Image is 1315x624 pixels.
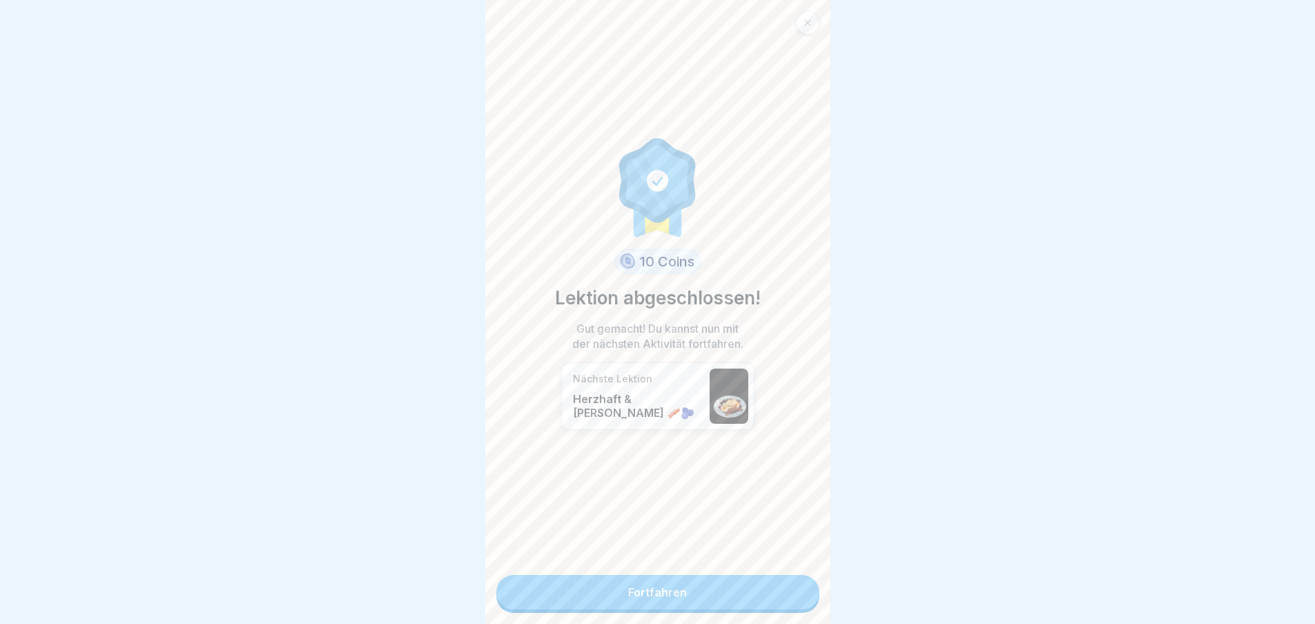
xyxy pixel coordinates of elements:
a: Fortfahren [496,575,819,610]
p: Lektion abgeschlossen! [555,285,761,311]
img: completion.svg [612,135,704,238]
p: Nächste Lektion [573,373,703,385]
div: 10 Coins [615,249,701,274]
img: coin.svg [617,251,637,272]
p: Gut gemacht! Du kannst nun mit der nächsten Aktivität fortfahren. [568,321,748,351]
p: Herzhaft & [PERSON_NAME] 🥓🫐 [573,392,703,420]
